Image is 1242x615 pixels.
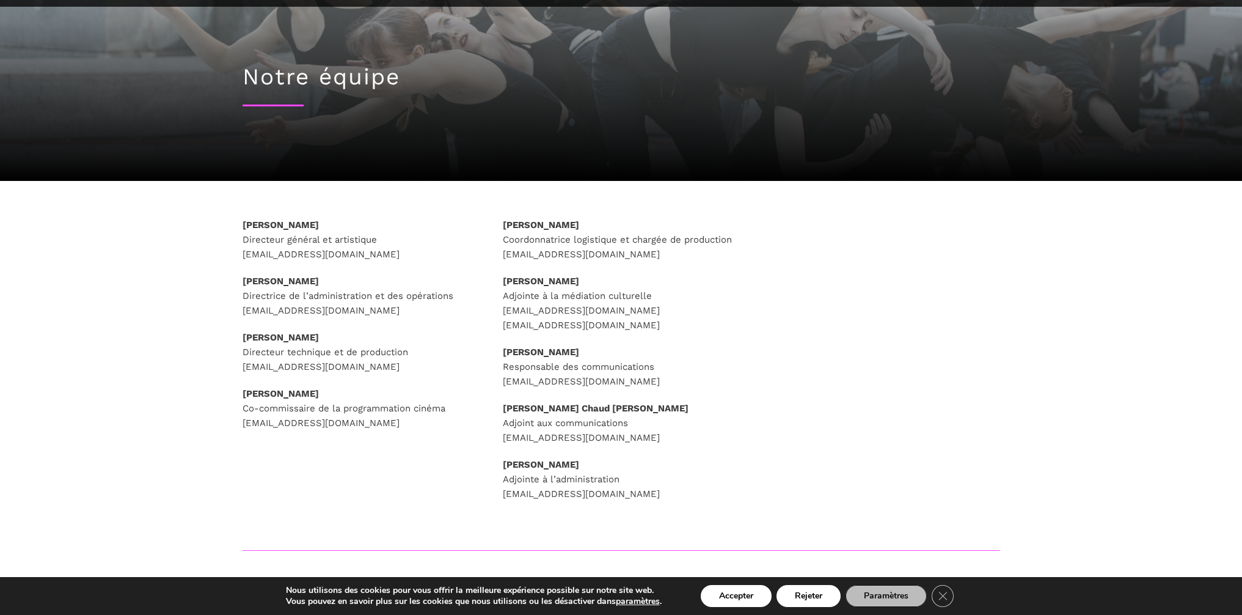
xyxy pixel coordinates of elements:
p: Nous utilisons des cookies pour vous offrir la meilleure expérience possible sur notre site web. [286,585,662,596]
p: Directeur général et artistique [EMAIL_ADDRESS][DOMAIN_NAME] [243,218,479,262]
p: Adjoint aux communications [EMAIL_ADDRESS][DOMAIN_NAME] [503,401,739,445]
strong: [PERSON_NAME] Chaud [PERSON_NAME] [503,403,689,414]
p: Directeur technique et de production [EMAIL_ADDRESS][DOMAIN_NAME] [243,330,479,374]
strong: [PERSON_NAME] [243,332,319,343]
strong: [PERSON_NAME] [503,459,579,470]
p: Co-commissaire de la programmation cinéma [EMAIL_ADDRESS][DOMAIN_NAME] [243,386,479,430]
h1: Notre équipe [243,64,1000,90]
button: Close GDPR Cookie Banner [932,585,954,607]
p: Adjointe à la médiation culturelle [EMAIL_ADDRESS][DOMAIN_NAME] [EMAIL_ADDRESS][DOMAIN_NAME] [503,274,739,333]
strong: [PERSON_NAME] [503,347,579,358]
p: Responsable des communications [EMAIL_ADDRESS][DOMAIN_NAME] [503,345,739,389]
p: Adjointe à l’administration [EMAIL_ADDRESS][DOMAIN_NAME] [503,457,739,501]
button: paramètres [616,596,660,607]
strong: [PERSON_NAME] [503,219,579,230]
strong: [PERSON_NAME] [243,388,319,399]
button: Paramètres [846,585,927,607]
p: Coordonnatrice logistique et chargée de production [EMAIL_ADDRESS][DOMAIN_NAME] [503,218,739,262]
strong: [PERSON_NAME] [243,219,319,230]
p: Vous pouvez en savoir plus sur les cookies que nous utilisons ou les désactiver dans . [286,596,662,607]
strong: [PERSON_NAME] [503,276,579,287]
strong: [PERSON_NAME] [243,276,319,287]
button: Rejeter [776,585,841,607]
p: Directrice de l’administration et des opérations [EMAIL_ADDRESS][DOMAIN_NAME] [243,274,479,318]
button: Accepter [701,585,772,607]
